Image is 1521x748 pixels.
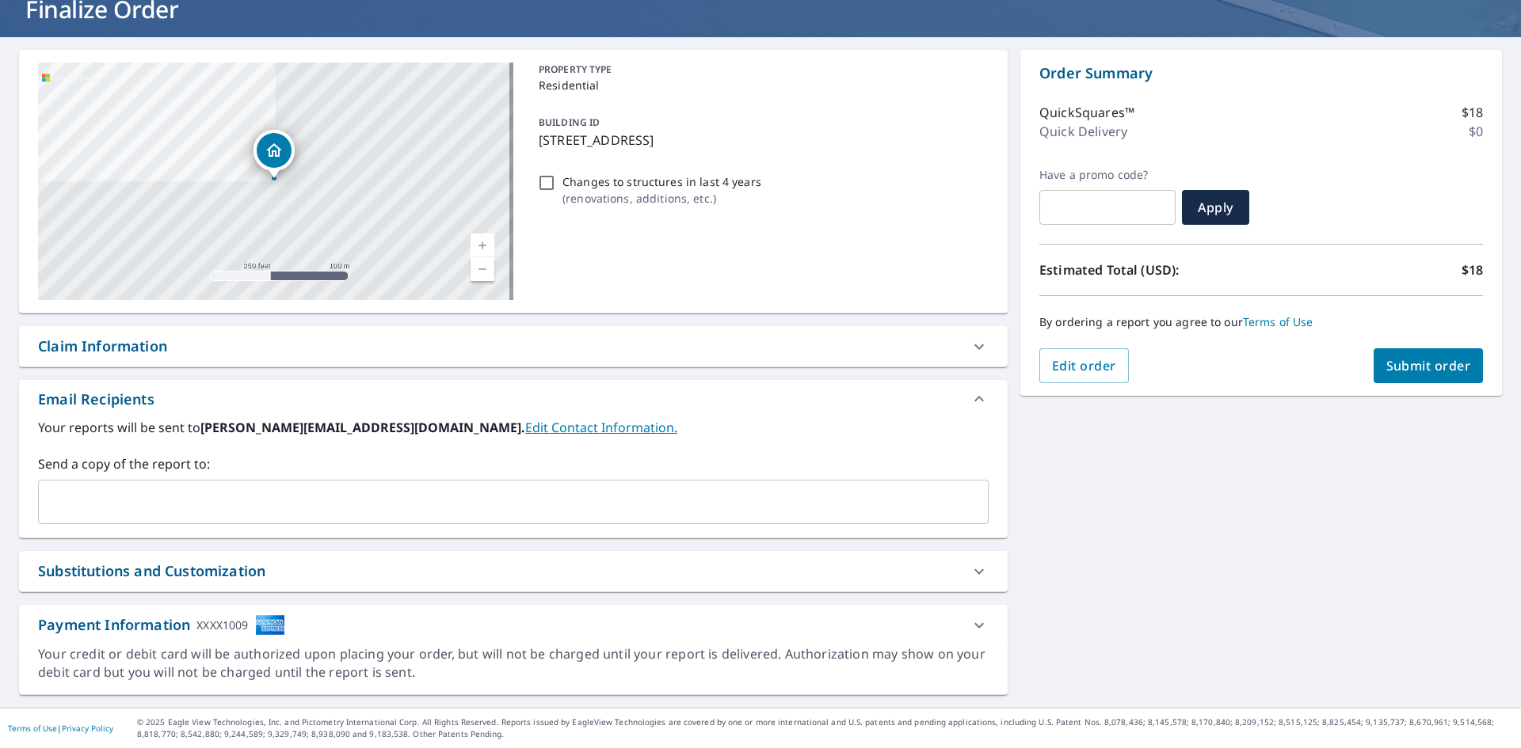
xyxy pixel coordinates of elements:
div: Claim Information [19,326,1008,366]
div: Claim Information [38,336,167,357]
a: EditContactInfo [525,419,677,436]
p: PROPERTY TYPE [539,63,982,77]
img: cardImage [255,614,285,636]
div: Email Recipients [19,380,1008,418]
div: Substitutions and Customization [19,551,1008,591]
p: By ordering a report you agree to our [1039,315,1483,329]
p: | [8,723,113,733]
b: [PERSON_NAME][EMAIL_ADDRESS][DOMAIN_NAME]. [200,419,525,436]
p: Estimated Total (USD): [1039,260,1261,279]
a: Terms of Use [1243,314,1313,329]
button: Edit order [1039,348,1129,383]
span: Edit order [1052,357,1116,374]
a: Terms of Use [8,723,57,734]
p: Changes to structures in last 4 years [562,173,761,190]
p: $18 [1462,103,1483,122]
div: Payment InformationXXXX1009cardImage [19,605,1008,645]
p: $0 [1469,122,1483,141]
div: Payment Information [38,614,285,636]
button: Submit order [1374,348,1484,383]
p: ( renovations, additions, etc. ) [562,190,761,207]
div: XXXX1009 [196,614,248,636]
div: Substitutions and Customization [38,560,265,582]
p: Residential [539,77,982,93]
div: Your credit or debit card will be authorized upon placing your order, but will not be charged unt... [38,645,989,682]
label: Have a promo code? [1039,168,1176,182]
p: $18 [1462,260,1483,279]
label: Send a copy of the report to: [38,454,989,473]
p: QuickSquares™ [1039,103,1134,122]
p: Order Summary [1039,63,1483,84]
p: © 2025 Eagle View Technologies, Inc. and Pictometry International Corp. All Rights Reserved. Repo... [137,716,1513,740]
a: Privacy Policy [62,723,113,734]
label: Your reports will be sent to [38,418,989,437]
p: [STREET_ADDRESS] [539,131,982,150]
a: Current Level 17, Zoom Out [471,257,494,281]
span: Submit order [1386,357,1471,374]
div: Email Recipients [38,389,154,410]
button: Apply [1182,190,1249,225]
div: Dropped pin, building 1, Residential property, 445 Oakland Pkwy Leesburg, GA 31763 [253,130,295,179]
p: Quick Delivery [1039,122,1127,141]
a: Current Level 17, Zoom In [471,234,494,257]
span: Apply [1195,199,1237,216]
p: BUILDING ID [539,116,600,129]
